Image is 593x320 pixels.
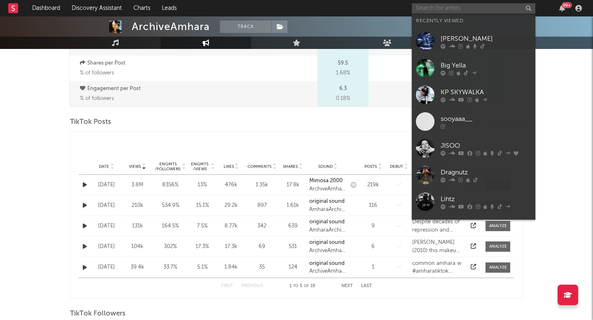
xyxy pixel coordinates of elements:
[412,215,535,242] a: [PERSON_NAME]
[441,87,531,97] div: KP SKYWALKA
[280,263,305,271] div: 124
[416,16,531,26] div: Recently Viewed
[124,181,151,189] div: 3.8M
[190,222,215,230] div: 7.5 %
[339,84,347,94] p: 6.3
[280,222,305,230] div: 639
[155,263,186,271] div: 33.7 %
[441,141,531,151] div: JISOO
[412,260,463,276] div: common amhara w #amharatiktok #amhara #amharatiktok💚💛❤️ #amharaculture #[PERSON_NAME] #fyp #ethio...
[309,177,346,193] a: Mimosa 2000ArchiveAmhara
[221,284,233,288] button: First
[129,164,141,169] span: Views
[283,164,298,169] span: Shares
[80,84,162,94] p: Engagement per Post
[361,222,385,230] div: 9
[309,260,346,276] a: original soundArchiveAmhara
[247,181,276,189] div: 1.35k
[309,206,346,214] div: AmharaArchive
[155,162,181,172] div: Engmts / Followers
[412,108,535,135] a: sooyaaa__
[280,181,305,189] div: 17.8k
[336,94,350,104] span: 0.18 %
[412,218,463,234] div: Despite decades of repression and cultural theft, the Amhara identity remains alive and well! Ray...
[80,70,114,76] span: % of followers
[412,55,535,81] a: Big Yella
[70,309,126,319] span: TikTok Followers
[441,194,531,204] div: Lihtz
[361,284,372,288] button: Last
[219,243,243,251] div: 17.3k
[293,284,298,288] span: to
[309,226,346,234] div: AmharaArchive
[559,5,565,12] button: 99+
[247,243,276,251] div: 69
[93,181,120,189] div: [DATE]
[390,164,403,169] span: Debut
[155,202,186,210] div: 534.9 %
[99,164,109,169] span: Date
[219,181,243,189] div: 476k
[412,135,535,162] a: JISOO
[309,240,345,245] strong: original sound
[190,181,215,189] div: 13 %
[124,202,151,210] div: 210k
[318,164,333,169] span: Sound
[220,21,271,33] button: Track
[341,284,353,288] button: Next
[562,2,572,8] div: 99 +
[124,263,151,271] div: 39.4k
[93,263,120,271] div: [DATE]
[309,267,346,276] div: ArchiveAmhara
[124,222,151,230] div: 131k
[412,81,535,108] a: KP SKYWALKA
[124,243,151,251] div: 104k
[361,243,385,251] div: 6
[412,239,463,255] div: [PERSON_NAME] (2010) this makeup look lives in my head rent free #amhara #beteamhara #amharatikto...
[309,219,345,225] strong: original sound
[80,96,114,101] span: % of followers
[361,263,385,271] div: 1
[441,114,531,124] div: sooyaaa__
[247,202,276,210] div: 897
[412,162,535,188] a: Dragnutz
[364,164,377,169] span: Posts
[309,185,346,193] div: ArchiveAmhara
[219,222,243,230] div: 8.77k
[155,222,186,230] div: 164.5 %
[190,243,215,251] div: 17.3 %
[336,68,350,78] span: 1.68 %
[155,243,186,251] div: 302 %
[247,164,271,169] span: Comments
[280,202,305,210] div: 1.61k
[309,239,346,255] a: original soundArchiveAmhara
[412,28,535,55] a: [PERSON_NAME]
[412,3,535,14] input: Search for artists
[304,284,309,288] span: of
[309,218,346,234] a: original soundAmharaArchive
[441,60,531,70] div: Big Yella
[190,162,210,172] div: Engmts / Views
[309,247,346,255] div: ArchiveAmhara
[247,263,276,271] div: 35
[93,202,120,210] div: [DATE]
[247,222,276,230] div: 342
[219,263,243,271] div: 1.84k
[80,58,162,68] p: Shares per Post
[412,188,535,215] a: Lihtz
[361,181,385,189] div: 219k
[441,34,531,44] div: [PERSON_NAME]
[219,202,243,210] div: 29.2k
[309,199,345,204] strong: original sound
[190,202,215,210] div: 15.1 %
[70,117,111,127] span: TikTok Posts
[338,58,348,68] p: 59.5
[309,197,346,213] a: original soundAmharaArchive
[93,243,120,251] div: [DATE]
[93,222,120,230] div: [DATE]
[241,284,263,288] button: Previous
[132,21,210,33] div: ArchiveAmhara
[190,263,215,271] div: 5.1 %
[280,281,325,291] div: 1 5 19
[309,178,343,183] strong: Mimosa 2000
